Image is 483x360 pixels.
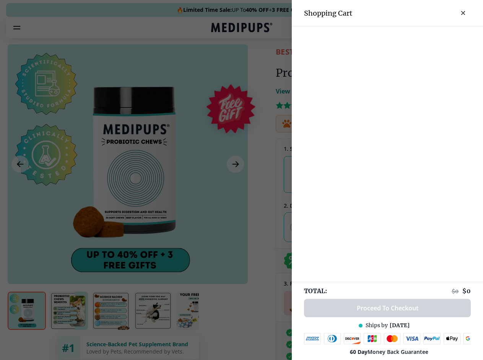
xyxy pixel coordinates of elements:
img: diners-club [324,333,341,344]
span: [DATE] [390,322,410,329]
img: amex [304,333,321,344]
img: mastercard [384,333,401,344]
strong: 60 Day [350,348,368,355]
span: TOTAL: [304,287,327,295]
img: discover [344,333,361,344]
span: Ships by [366,322,388,329]
img: apple [444,333,460,344]
span: $ 0 [462,287,471,295]
h3: Shopping Cart [304,9,352,18]
button: close-cart [455,5,471,21]
img: jcb [364,333,381,344]
img: paypal [423,333,441,344]
img: visa [403,333,420,344]
img: google [463,333,481,344]
span: Money Back Guarantee [350,348,428,355]
span: $ 0 [452,288,459,295]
